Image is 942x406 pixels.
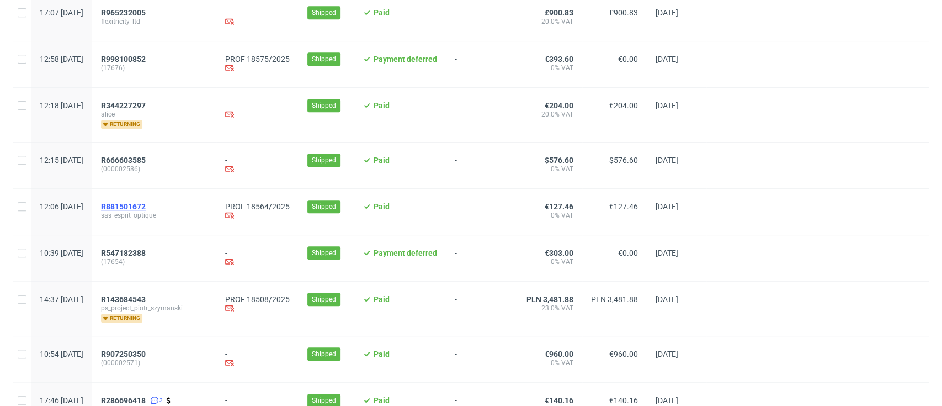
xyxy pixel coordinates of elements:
span: 12:18 [DATE] [40,101,83,110]
span: 3 [159,396,163,405]
span: Paid [374,156,390,165]
span: Shipped [312,101,336,110]
span: 10:39 [DATE] [40,249,83,257]
span: Paid [374,295,390,304]
span: €393.60 [545,55,573,64]
span: R881501672 [101,202,146,211]
span: PLN 3,481.88 [591,295,638,304]
span: 14:37 [DATE] [40,295,83,304]
span: R965232005 [101,8,146,17]
span: returning [101,120,142,129]
span: PLN 3,481.88 [526,295,573,304]
span: Payment deferred [374,249,437,257]
span: €127.46 [545,202,573,211]
a: R965232005 [101,8,148,17]
span: 0% VAT [526,64,573,72]
div: - [225,156,290,175]
span: - [455,156,509,175]
span: R907250350 [101,350,146,358]
a: R547182388 [101,249,148,257]
span: 23.0% VAT [526,304,573,313]
span: flexitricity_ltd [101,17,207,26]
span: Shipped [312,54,336,64]
span: Paid [374,350,390,358]
span: Shipped [312,349,336,359]
span: $576.60 [545,156,573,165]
span: Shipped [312,8,336,18]
span: (000002586) [101,165,207,173]
span: $576.60 [609,156,638,165]
span: 20.0% VAT [526,110,573,119]
span: 12:06 [DATE] [40,202,83,211]
span: Paid [374,202,390,211]
span: - [455,295,509,323]
span: 12:15 [DATE] [40,156,83,165]
span: Paid [374,396,390,405]
span: [DATE] [656,156,678,165]
span: alice [101,110,207,119]
span: €0.00 [618,55,638,64]
div: - [225,249,290,268]
span: Paid [374,101,390,110]
a: R286696418 [101,396,148,405]
span: €0.00 [618,249,638,257]
span: R143684543 [101,295,146,304]
span: [DATE] [656,8,678,17]
span: €960.00 [609,350,638,358]
span: [DATE] [656,202,678,211]
a: R666603585 [101,156,148,165]
span: sas_esprit_optique [101,211,207,220]
span: - [455,8,509,28]
span: 17:07 [DATE] [40,8,83,17]
span: - [455,55,509,74]
div: - [225,101,290,120]
span: (17654) [101,257,207,266]
span: 12:58 [DATE] [40,55,83,64]
a: R998100852 [101,55,148,64]
a: R881501672 [101,202,148,211]
span: Shipped [312,202,336,212]
span: 0% VAT [526,211,573,220]
span: [DATE] [656,249,678,257]
span: 0% VAT [526,257,573,266]
span: Shipped [312,248,336,258]
span: €303.00 [545,249,573,257]
span: [DATE] [656,295,678,304]
span: Shipped [312,294,336,304]
a: R344227297 [101,101,148,110]
a: 3 [148,396,163,405]
span: R998100852 [101,55,146,64]
span: €960.00 [545,350,573,358]
span: 0% VAT [526,358,573,367]
span: £900.83 [609,8,638,17]
span: - [455,101,509,129]
span: €127.46 [609,202,638,211]
span: - [455,350,509,369]
span: R286696418 [101,396,146,405]
span: - [455,249,509,268]
div: - [225,8,290,28]
a: R143684543 [101,295,148,304]
span: ps_project_piotr_szymanski [101,304,207,313]
span: Paid [374,8,390,17]
span: €204.00 [545,101,573,110]
span: - [455,202,509,222]
span: returning [101,314,142,323]
span: €140.16 [545,396,573,405]
span: Shipped [312,396,336,405]
span: 20.0% VAT [526,17,573,26]
span: Shipped [312,155,336,165]
span: 0% VAT [526,165,573,173]
span: Payment deferred [374,55,437,64]
span: [DATE] [656,396,678,405]
a: PROF 18508/2025 [225,295,290,304]
span: (17676) [101,64,207,72]
div: - [225,350,290,369]
span: 17:46 [DATE] [40,396,83,405]
span: R547182388 [101,249,146,257]
span: [DATE] [656,55,678,64]
span: €140.16 [609,396,638,405]
span: [DATE] [656,350,678,358]
span: £900.83 [545,8,573,17]
span: 10:54 [DATE] [40,350,83,358]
